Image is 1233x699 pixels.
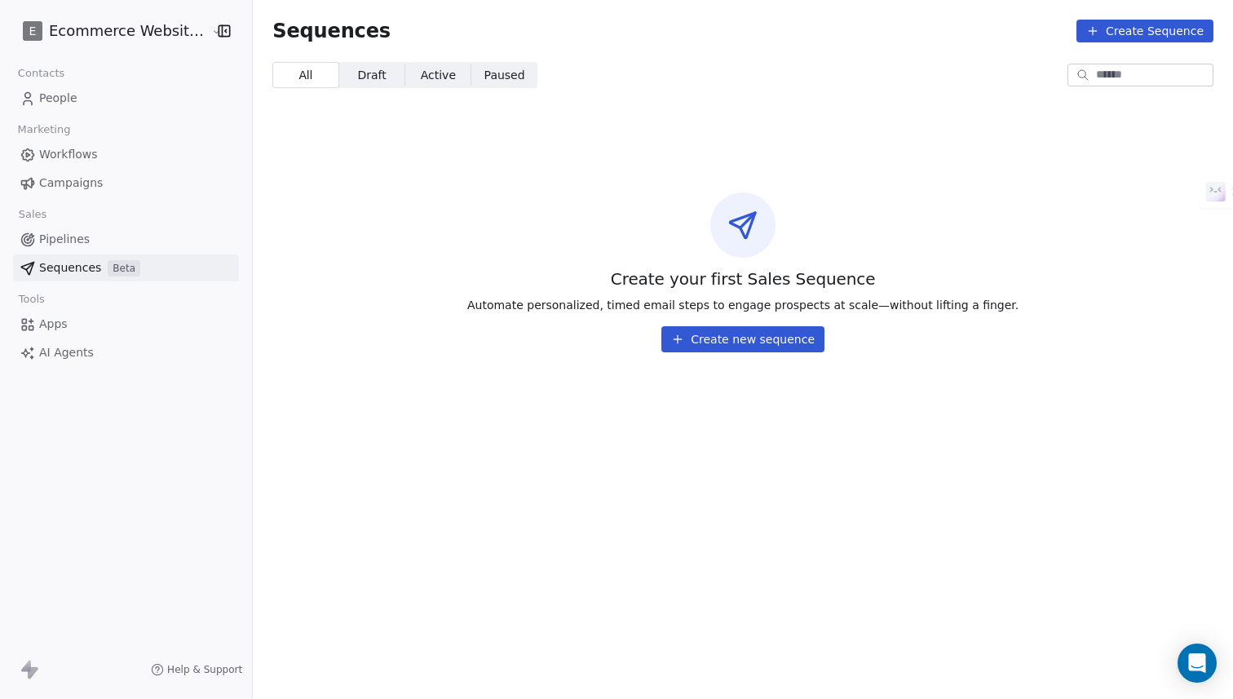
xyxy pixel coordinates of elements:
span: Create your first Sales Sequence [611,268,876,290]
span: Pipelines [39,231,90,248]
button: EEcommerce Website Builder [20,17,200,45]
span: Paused [484,67,525,84]
span: Automate personalized, timed email steps to engage prospects at scale—without lifting a finger. [467,297,1019,313]
a: Pipelines [13,226,239,253]
span: Sales [11,202,54,227]
span: Beta [108,260,140,277]
span: Ecommerce Website Builder [49,20,207,42]
span: E [29,23,37,39]
span: Active [421,67,456,84]
span: Sequences [39,259,101,277]
a: Help & Support [151,663,242,676]
span: People [39,90,77,107]
span: Contacts [11,61,72,86]
a: AI Agents [13,339,239,366]
a: SequencesBeta [13,254,239,281]
span: Workflows [39,146,98,163]
span: AI Agents [39,344,94,361]
span: Draft [357,67,386,84]
button: Create new sequence [661,326,824,352]
a: Workflows [13,141,239,168]
span: Marketing [11,117,77,142]
span: Help & Support [167,663,242,676]
div: Open Intercom Messenger [1178,644,1217,683]
button: Create Sequence [1076,20,1213,42]
a: Apps [13,311,239,338]
span: Tools [11,287,51,312]
a: People [13,85,239,112]
span: Campaigns [39,175,103,192]
span: Sequences [272,20,391,42]
a: Campaigns [13,170,239,197]
span: Apps [39,316,68,333]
